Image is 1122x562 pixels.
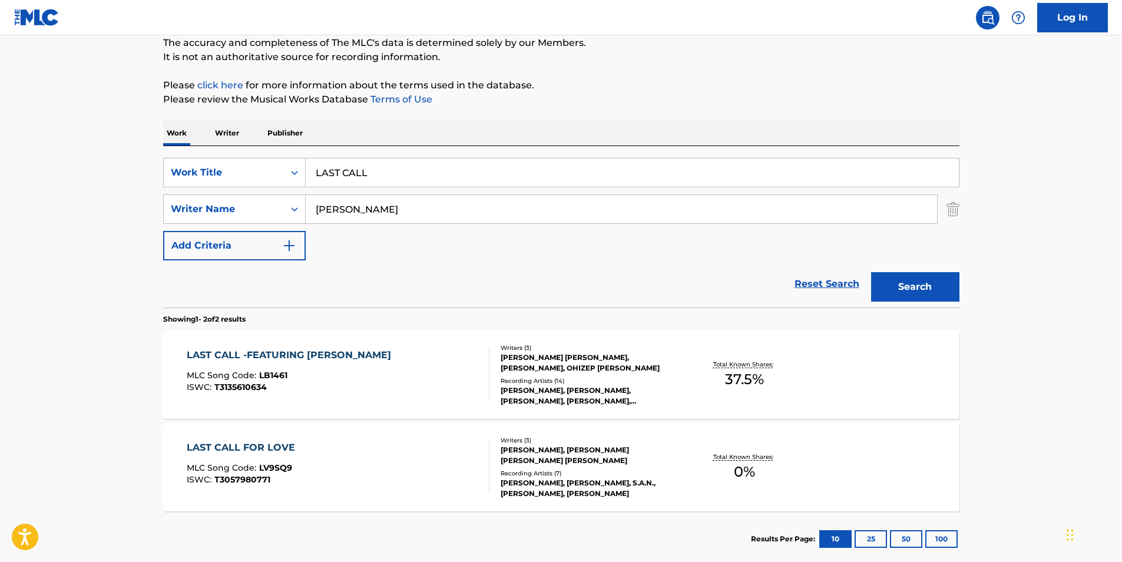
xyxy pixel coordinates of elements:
[725,369,764,390] span: 37.5 %
[501,436,679,445] div: Writers ( 3 )
[163,231,306,260] button: Add Criteria
[259,370,287,381] span: LB1461
[187,382,214,392] span: ISWC :
[501,343,679,352] div: Writers ( 3 )
[855,530,887,548] button: 25
[713,360,776,369] p: Total Known Shares:
[819,530,852,548] button: 10
[1007,6,1030,29] div: Help
[214,474,270,485] span: T3057980771
[187,474,214,485] span: ISWC :
[163,423,959,511] a: LAST CALL FOR LOVEMLC Song Code:LV9SQ9ISWC:T3057980771Writers (3)[PERSON_NAME], [PERSON_NAME] [PE...
[14,9,59,26] img: MLC Logo
[871,272,959,302] button: Search
[187,370,259,381] span: MLC Song Code :
[171,202,277,216] div: Writer Name
[282,239,296,253] img: 9d2ae6d4665cec9f34b9.svg
[1037,3,1108,32] a: Log In
[163,50,959,64] p: It is not an authoritative source for recording information.
[163,158,959,308] form: Search Form
[163,314,246,325] p: Showing 1 - 2 of 2 results
[713,452,776,461] p: Total Known Shares:
[259,462,292,473] span: LV9SQ9
[890,530,922,548] button: 50
[264,121,306,146] p: Publisher
[925,530,958,548] button: 100
[501,376,679,385] div: Recording Artists ( 14 )
[163,92,959,107] p: Please review the Musical Works Database
[163,36,959,50] p: The accuracy and completeness of The MLC's data is determined solely by our Members.
[734,461,755,482] span: 0 %
[187,462,259,473] span: MLC Song Code :
[211,121,243,146] p: Writer
[946,194,959,224] img: Delete Criterion
[501,469,679,478] div: Recording Artists ( 7 )
[501,385,679,406] div: [PERSON_NAME], [PERSON_NAME], [PERSON_NAME], [PERSON_NAME], [PERSON_NAME], [PERSON_NAME], [PERSON...
[501,352,679,373] div: [PERSON_NAME] [PERSON_NAME], [PERSON_NAME], OHIZEP [PERSON_NAME]
[368,94,432,105] a: Terms of Use
[1067,517,1074,553] div: Drag
[214,382,267,392] span: T3135610634
[163,121,190,146] p: Work
[1063,505,1122,562] iframe: Chat Widget
[501,478,679,499] div: [PERSON_NAME], [PERSON_NAME], S.A.N., [PERSON_NAME], [PERSON_NAME]
[751,534,818,544] p: Results Per Page:
[171,166,277,180] div: Work Title
[197,80,243,91] a: click here
[789,271,865,297] a: Reset Search
[981,11,995,25] img: search
[163,330,959,419] a: LAST CALL -FEATURING [PERSON_NAME]MLC Song Code:LB1461ISWC:T3135610634Writers (3)[PERSON_NAME] [P...
[1011,11,1025,25] img: help
[501,445,679,466] div: [PERSON_NAME], [PERSON_NAME] [PERSON_NAME] [PERSON_NAME]
[163,78,959,92] p: Please for more information about the terms used in the database.
[187,441,301,455] div: LAST CALL FOR LOVE
[187,348,397,362] div: LAST CALL -FEATURING [PERSON_NAME]
[976,6,999,29] a: Public Search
